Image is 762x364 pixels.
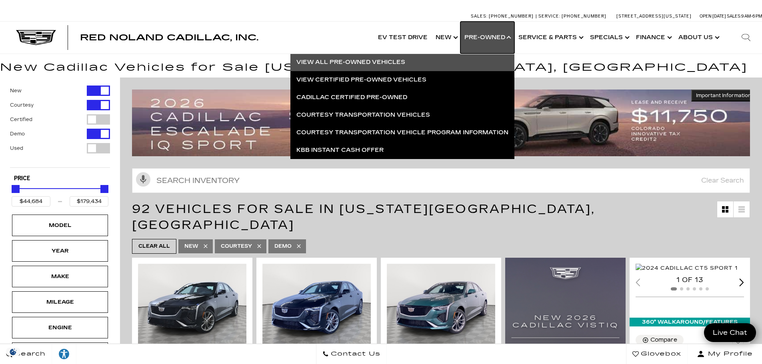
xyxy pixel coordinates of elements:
a: Red Noland Cadillac, Inc. [80,34,258,42]
a: Live Chat [704,323,756,342]
a: Cadillac Certified Pre-Owned [290,89,514,106]
div: Mileage [40,298,80,306]
div: Maximum Price [100,185,108,193]
label: New [10,87,22,95]
img: 2509-September-FOM-Escalade-IQ-Lease9 [132,90,756,156]
span: Clear All [138,241,170,251]
input: Maximum [70,196,108,207]
label: Used [10,144,23,152]
span: Glovebox [639,348,681,360]
a: Finance [632,22,674,54]
div: Compare [650,336,677,344]
img: 2025 Cadillac CT4 Sport 1 [387,264,496,346]
div: 1 of 13 [636,276,744,284]
div: MakeMake [12,266,108,287]
a: View Certified Pre-Owned Vehicles [290,71,514,89]
a: View All Pre-Owned Vehicles [290,54,514,71]
div: 1 / 2 [636,264,745,273]
div: 1 / 2 [138,264,248,346]
span: 92 Vehicles for Sale in [US_STATE][GEOGRAPHIC_DATA], [GEOGRAPHIC_DATA] [132,202,595,232]
a: Service & Parts [514,22,586,54]
a: Courtesy Transportation Vehicle Program Information [290,124,514,141]
a: About Us [674,22,722,54]
a: Courtesy Transportation Vehicles [290,106,514,124]
img: Opt-Out Icon [4,348,22,356]
svg: Click to toggle on voice search [136,172,150,187]
input: Minimum [12,196,50,207]
span: Search [12,348,46,360]
div: ModelModel [12,215,108,236]
div: Next slide [739,278,744,286]
span: My Profile [705,348,753,360]
div: Price [12,182,108,207]
label: Certified [10,115,32,123]
div: 360° WalkAround/Features [630,318,750,326]
a: KBB Instant Cash Offer [290,141,514,159]
span: Open [DATE] [700,14,726,19]
a: Specials [586,22,632,54]
span: Service: [538,14,560,19]
a: Explore your accessibility options [52,344,76,364]
div: Explore your accessibility options [52,348,76,360]
a: Sales: [PHONE_NUMBER] [471,14,536,18]
button: Save Vehicle [732,335,744,350]
span: Courtesy [221,241,252,251]
a: Glovebox [626,344,688,364]
span: Sales: [471,14,488,19]
span: Live Chat [709,328,751,337]
span: Sales: [727,14,741,19]
div: Engine [40,323,80,332]
a: Service: [PHONE_NUMBER] [536,14,608,18]
span: Red Noland Cadillac, Inc. [80,33,258,42]
span: Important Information [696,92,751,99]
div: ColorColor [12,342,108,364]
h5: Price [14,175,106,182]
img: Cadillac Dark Logo with Cadillac White Text [16,30,56,45]
img: 2024 Cadillac CT5 Sport 1 [636,264,738,273]
div: 1 / 2 [387,264,496,346]
div: MileageMileage [12,291,108,313]
a: [STREET_ADDRESS][US_STATE] [616,14,692,19]
img: 2024 Cadillac CT4 Sport 1 [262,264,372,346]
a: EV Test Drive [374,22,432,54]
a: Pre-Owned [460,22,514,54]
div: Minimum Price [12,185,20,193]
div: Filter by Vehicle Type [10,86,110,167]
span: [PHONE_NUMBER] [489,14,534,19]
div: EngineEngine [12,317,108,338]
label: Demo [10,130,25,138]
div: YearYear [12,240,108,262]
button: Open user profile menu [688,344,762,364]
input: Search Inventory [132,168,750,193]
span: [PHONE_NUMBER] [562,14,606,19]
div: Model [40,221,80,230]
span: Contact Us [329,348,380,360]
label: Courtesy [10,101,34,109]
span: New [184,241,198,251]
div: Year [40,247,80,255]
button: Compare Vehicle [636,335,684,345]
span: 9 AM-6 PM [741,14,762,19]
section: Click to Open Cookie Consent Modal [4,348,22,356]
img: 2024 Cadillac CT4 Sport 1 [138,264,248,346]
div: 1 / 2 [262,264,372,346]
span: Demo [274,241,292,251]
div: Make [40,272,80,281]
a: Contact Us [316,344,387,364]
a: New [432,22,460,54]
